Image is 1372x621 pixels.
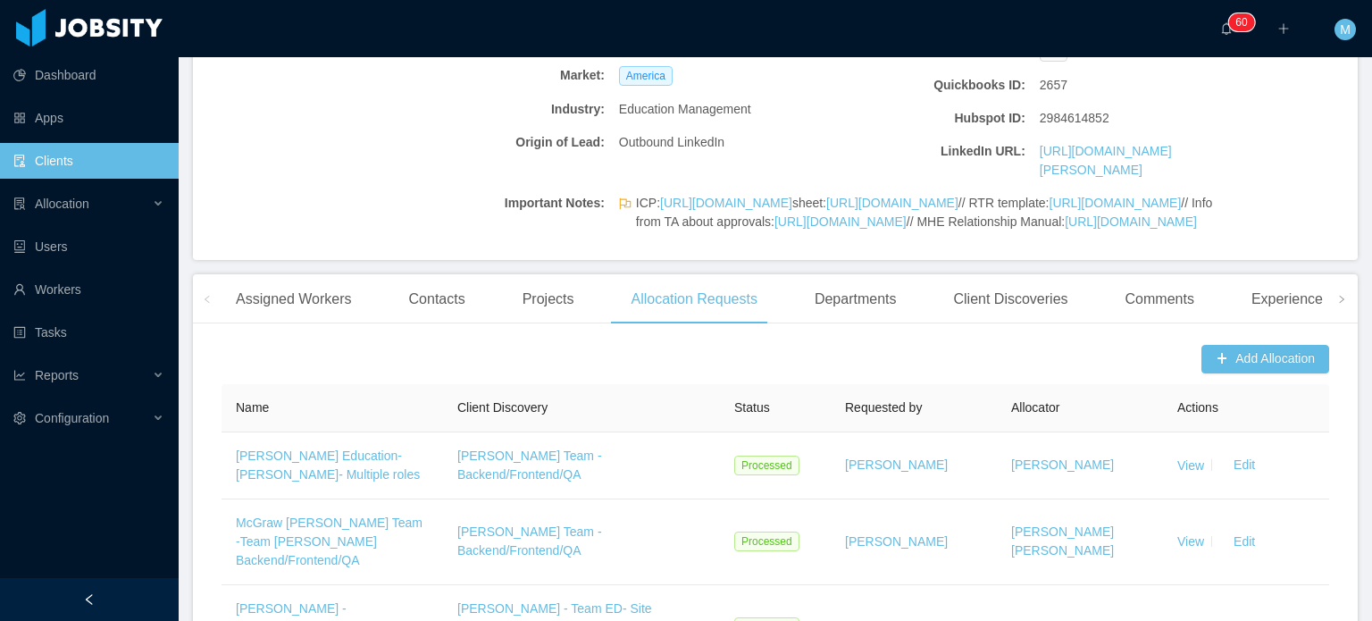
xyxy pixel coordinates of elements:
span: Name [236,400,269,415]
b: Hubspot ID: [829,109,1025,128]
i: icon: setting [13,412,26,424]
span: ICP: sheet: // RTR template: // Info from TA about approvals: // MHE Relationship Manual: [636,194,1236,231]
b: Quickbooks ID: [829,76,1025,95]
div: Experience [1237,274,1337,324]
span: Reports [35,368,79,382]
span: Allocation [35,197,89,211]
span: Actions [1177,400,1218,415]
span: M [1340,19,1351,40]
span: 2657 [1040,76,1067,95]
a: [URL][DOMAIN_NAME] [660,196,792,210]
a: [PERSON_NAME] Team - Backend/Frontend/QA [457,524,602,558]
b: Important Notes: [408,194,605,213]
i: icon: right [1337,295,1346,304]
button: Edit [1219,527,1269,556]
div: Projects [508,274,589,324]
a: icon: appstoreApps [13,100,164,136]
a: [PERSON_NAME] Team - Backend/Frontend/QA [457,449,602,482]
span: Processed [734,456,799,475]
a: [URL][DOMAIN_NAME] [826,196,958,210]
b: Origin of Lead: [408,133,605,152]
div: Comments [1111,274,1209,324]
span: Requested by [845,400,922,415]
b: LinkedIn URL: [829,142,1025,161]
a: [PERSON_NAME] [1011,541,1114,560]
a: [URL][DOMAIN_NAME] [1065,214,1197,229]
div: Departments [800,274,911,324]
div: Allocation Requests [616,274,771,324]
div: Client Discoveries [939,274,1082,324]
i: icon: solution [13,197,26,210]
a: [URL][DOMAIN_NAME] [1050,196,1182,210]
span: Status [734,400,770,415]
a: McGraw [PERSON_NAME] Team -Team [PERSON_NAME] Backend/Frontend/QA [236,516,422,567]
button: Edit [1219,451,1269,480]
a: icon: userWorkers [13,272,164,307]
b: Industry: [408,100,605,119]
span: Processed [734,532,799,551]
a: [URL][DOMAIN_NAME] [774,214,907,229]
p: 0 [1242,13,1248,31]
span: Configuration [35,411,109,425]
span: flag [619,197,632,235]
span: 2984614852 [1040,109,1109,128]
div: Contacts [395,274,480,324]
a: View [1177,534,1204,549]
sup: 60 [1228,13,1254,31]
span: Outbound LinkedIn [619,133,724,152]
a: icon: auditClients [13,143,164,179]
i: icon: line-chart [13,369,26,382]
i: icon: bell [1220,22,1233,35]
a: [PERSON_NAME] Education-[PERSON_NAME]- Multiple roles [236,449,420,482]
a: [PERSON_NAME] [1011,456,1114,474]
a: [PERSON_NAME] [845,457,948,472]
button: icon: plusAdd Allocation [1201,345,1329,373]
span: Client Discovery [457,400,548,415]
p: 6 [1235,13,1242,31]
a: icon: robotUsers [13,229,164,264]
a: [PERSON_NAME] [845,534,948,549]
a: [PERSON_NAME] [1011,523,1114,541]
b: Market: [408,66,605,85]
a: icon: pie-chartDashboard [13,57,164,93]
i: icon: left [203,295,212,304]
span: Education Management [619,100,751,119]
span: Allocator [1011,400,1059,415]
div: Assigned Workers [222,274,366,324]
a: icon: profileTasks [13,315,164,350]
span: America [619,66,673,86]
i: icon: plus [1277,22,1290,35]
a: [URL][DOMAIN_NAME][PERSON_NAME] [1040,142,1236,180]
a: View [1177,457,1204,472]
